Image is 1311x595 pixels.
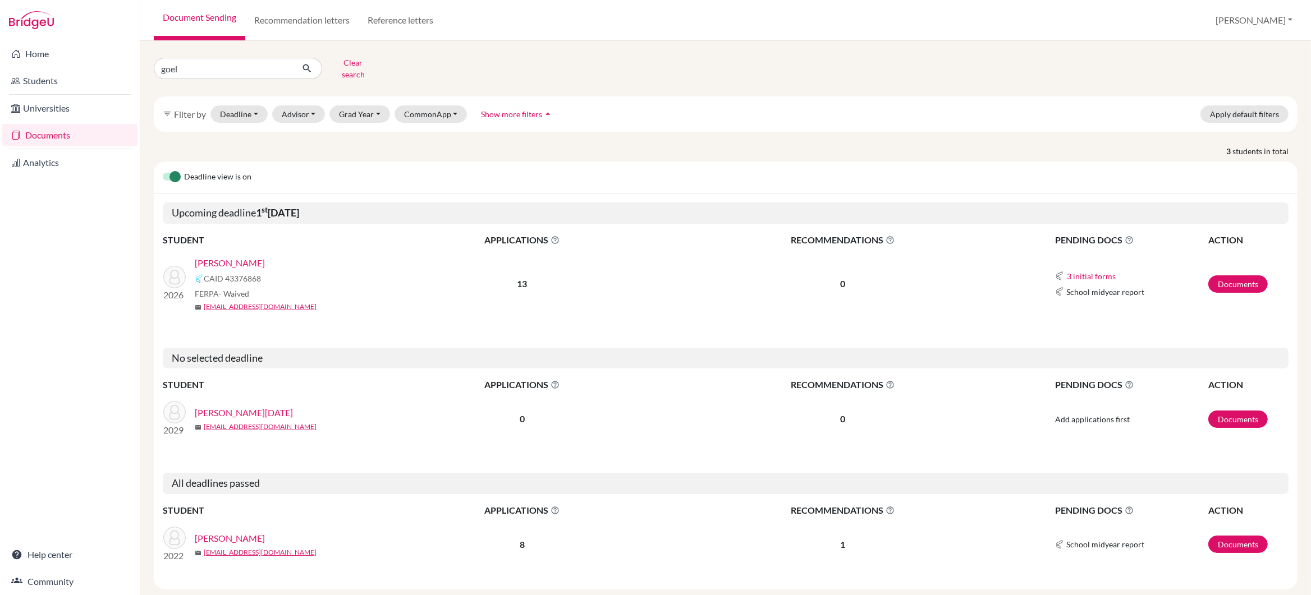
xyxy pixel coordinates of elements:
span: APPLICATIONS [388,378,657,391]
button: 3 initial forms [1066,270,1116,283]
img: Bridge-U [9,11,54,29]
a: Documents [1208,536,1268,553]
span: APPLICATIONS [388,504,657,517]
a: Universities [2,97,137,119]
span: School midyear report [1066,286,1144,298]
span: Add applications first [1055,414,1130,424]
img: GOEL, Kartik [163,401,186,423]
th: ACTION [1208,233,1289,247]
a: Documents [2,124,137,146]
p: 0 [658,412,1028,426]
p: 2022 [163,549,186,562]
b: 13 [517,278,527,289]
span: PENDING DOCS [1055,233,1207,247]
a: Help center [2,543,137,566]
span: CAID 43376868 [204,273,261,284]
span: PENDING DOCS [1055,504,1207,517]
button: CommonApp [395,105,467,123]
input: Find student by name... [154,58,293,79]
span: PENDING DOCS [1055,378,1207,391]
b: 0 [520,413,525,424]
a: Analytics [2,151,137,174]
a: [EMAIL_ADDRESS][DOMAIN_NAME] [204,547,317,557]
button: Clear search [322,54,384,83]
span: RECOMMENDATIONS [658,233,1028,247]
a: Students [2,70,137,92]
span: School midyear report [1066,538,1144,550]
img: Common App logo [1055,271,1064,280]
span: Show more filters [481,109,542,119]
i: filter_list [163,109,172,118]
a: [PERSON_NAME][DATE] [195,406,293,419]
a: [PERSON_NAME] [195,256,265,270]
button: Advisor [272,105,326,123]
button: Grad Year [329,105,390,123]
p: 1 [658,538,1028,551]
span: RECOMMENDATIONS [658,378,1028,391]
b: 8 [520,539,525,550]
span: FERPA [195,288,249,299]
h5: All deadlines passed [163,473,1289,494]
p: 2029 [163,423,186,437]
b: 1 [DATE] [256,206,299,219]
h5: Upcoming deadline [163,202,1289,224]
img: Common App logo [195,274,204,283]
span: mail [195,304,201,311]
a: Documents [1208,410,1268,428]
sup: st [262,205,268,214]
a: Documents [1208,275,1268,293]
span: - Waived [219,289,249,298]
a: Home [2,43,137,65]
span: Filter by [174,109,206,119]
strong: 3 [1226,145,1232,157]
span: RECOMMENDATIONS [658,504,1028,517]
h5: No selected deadline [163,348,1289,369]
span: students in total [1232,145,1298,157]
th: STUDENT [163,503,387,518]
i: arrow_drop_up [542,108,553,119]
img: Common App logo [1055,287,1064,296]
a: [PERSON_NAME] [195,532,265,545]
span: mail [195,550,201,556]
a: [EMAIL_ADDRESS][DOMAIN_NAME] [204,422,317,432]
img: GOEL, Ishaan [163,266,186,288]
button: [PERSON_NAME] [1211,10,1298,31]
a: [EMAIL_ADDRESS][DOMAIN_NAME] [204,302,317,312]
button: Apply default filters [1200,105,1289,123]
th: STUDENT [163,377,387,392]
p: 0 [658,277,1028,290]
p: 2026 [163,288,186,302]
th: STUDENT [163,233,387,247]
span: mail [195,424,201,431]
th: ACTION [1208,377,1289,392]
span: Deadline view is on [184,170,251,184]
img: GOEL, Ananya [163,527,186,549]
a: Community [2,570,137,593]
button: Show more filtersarrow_drop_up [471,105,563,123]
button: Deadline [210,105,268,123]
th: ACTION [1208,503,1289,518]
img: Common App logo [1055,540,1064,549]
span: APPLICATIONS [388,233,657,247]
